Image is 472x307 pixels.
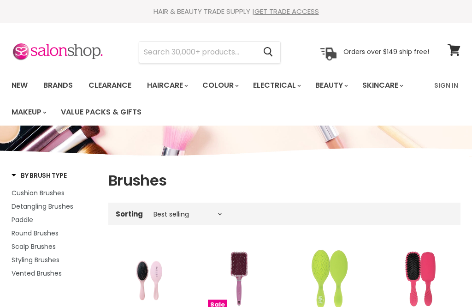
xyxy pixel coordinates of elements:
[195,76,244,95] a: Colour
[139,42,256,63] input: Search
[12,202,73,211] span: Detangling Brushes
[343,48,429,56] p: Orders over $149 ship free!
[12,229,59,238] span: Round Brushes
[5,72,429,126] ul: Main menu
[82,76,138,95] a: Clearance
[246,76,307,95] a: Electrical
[139,41,281,63] form: Product
[12,255,59,265] span: Styling Brushes
[36,76,80,95] a: Brands
[12,188,65,198] span: Cushion Brushes
[12,215,97,225] a: Paddle
[108,171,460,190] h1: Brushes
[12,269,62,278] span: Vented Brushes
[12,241,97,252] a: Scalp Brushes
[12,268,97,278] a: Vented Brushes
[355,76,409,95] a: Skincare
[12,188,97,198] a: Cushion Brushes
[12,171,66,180] h3: By Brush Type
[116,210,143,218] label: Sorting
[12,242,56,251] span: Scalp Brushes
[54,102,148,122] a: Value Packs & Gifts
[308,76,354,95] a: Beauty
[5,76,35,95] a: New
[429,76,464,95] a: Sign In
[140,76,194,95] a: Haircare
[12,215,33,224] span: Paddle
[5,102,52,122] a: Makeup
[12,255,97,265] a: Styling Brushes
[256,42,280,63] button: Search
[12,228,97,238] a: Round Brushes
[254,6,319,16] a: GET TRADE ACCESS
[12,201,97,211] a: Detangling Brushes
